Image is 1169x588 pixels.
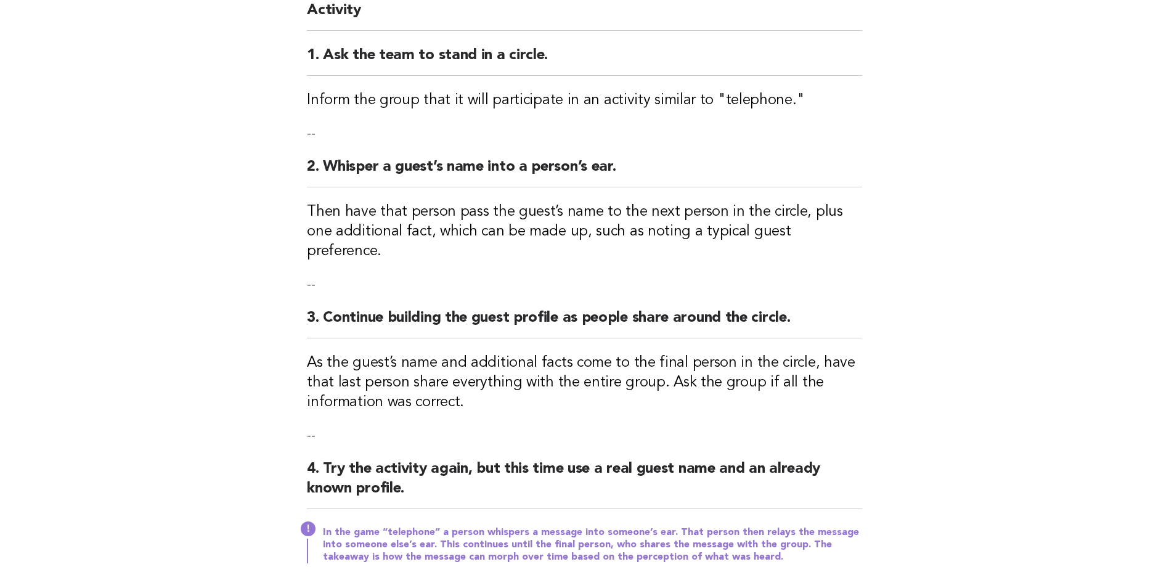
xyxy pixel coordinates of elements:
h2: 4. Try the activity again, but this time use a real guest name and an already known profile. [307,459,862,509]
h3: Then have that person pass the guest’s name to the next person in the circle, plus one additional... [307,202,862,261]
h2: Activity [307,1,862,31]
p: In the game “telephone” a person whispers a message into someone’s ear. That person then relays t... [323,526,862,563]
h2: 1. Ask the team to stand in a circle. [307,46,862,76]
p: -- [307,427,862,444]
h2: 2. Whisper a guest’s name into a person’s ear. [307,157,862,187]
h2: 3. Continue building the guest profile as people share around the circle. [307,308,862,338]
p: -- [307,125,862,142]
h3: As the guest’s name and additional facts come to the final person in the circle, have that last p... [307,353,862,412]
p: -- [307,276,862,293]
h3: Inform the group that it will participate in an activity similar to "telephone." [307,91,862,110]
